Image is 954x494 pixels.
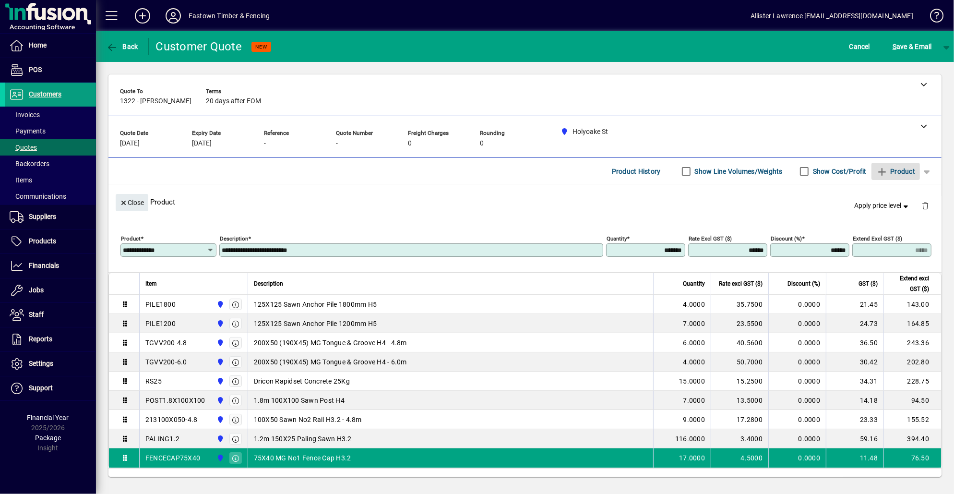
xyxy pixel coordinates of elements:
[113,198,151,206] app-page-header-button: Close
[826,372,883,391] td: 34.31
[29,335,52,343] span: Reports
[158,7,189,24] button: Profile
[254,396,345,405] span: 1.8m 100X100 Sawn Post H4
[883,448,941,468] td: 76.50
[254,319,377,328] span: 125X125 Sawn Anchor Pile 1200mm H5
[254,453,351,463] span: 75X40 MG No1 Fence Cap H3.2
[29,384,53,392] span: Support
[336,140,338,147] span: -
[876,164,915,179] span: Product
[717,415,763,424] div: 17.2800
[768,372,826,391] td: 0.0000
[768,352,826,372] td: 0.0000
[768,410,826,429] td: 0.0000
[214,299,225,310] span: Holyoake St
[5,229,96,253] a: Products
[888,38,937,55] button: Save & Email
[883,391,941,410] td: 94.50
[10,160,49,168] span: Backorders
[768,448,826,468] td: 0.0000
[826,314,883,333] td: 24.73
[29,286,44,294] span: Jobs
[717,453,763,463] div: 4.5000
[826,448,883,468] td: 11.48
[883,429,941,448] td: 394.40
[679,376,705,386] span: 15.0000
[10,111,40,119] span: Invoices
[264,140,266,147] span: -
[826,429,883,448] td: 59.16
[717,300,763,309] div: 35.7500
[29,262,59,269] span: Financials
[192,140,212,147] span: [DATE]
[254,434,352,444] span: 1.2m 150X25 Paling Sawn H3.2
[717,376,763,386] div: 15.2500
[693,167,783,176] label: Show Line Volumes/Weights
[145,453,200,463] div: FENCECAP75X40
[768,295,826,314] td: 0.0000
[683,278,705,289] span: Quantity
[10,144,37,151] span: Quotes
[254,278,283,289] span: Description
[914,201,937,210] app-page-header-button: Delete
[5,327,96,351] a: Reports
[145,300,176,309] div: PILE1800
[5,58,96,82] a: POS
[849,39,871,54] span: Cancel
[883,410,941,429] td: 155.52
[29,237,56,245] span: Products
[145,278,157,289] span: Item
[826,333,883,352] td: 36.50
[120,97,191,105] span: 1322 - [PERSON_NAME]
[768,314,826,333] td: 0.0000
[890,273,929,294] span: Extend excl GST ($)
[214,357,225,367] span: Holyoake St
[914,194,937,217] button: Delete
[883,333,941,352] td: 243.36
[27,414,69,422] span: Financial Year
[5,172,96,188] a: Items
[121,235,141,242] mat-label: Product
[5,107,96,123] a: Invoices
[120,140,140,147] span: [DATE]
[206,97,261,105] span: 20 days after EOM
[717,396,763,405] div: 13.5000
[214,318,225,329] span: Holyoake St
[689,235,732,242] mat-label: Rate excl GST ($)
[254,376,350,386] span: Dricon Rapidset Concrete 25Kg
[683,357,705,367] span: 4.0000
[859,278,878,289] span: GST ($)
[871,163,920,180] button: Product
[683,415,705,424] span: 9.0000
[214,453,225,463] span: Holyoake St
[683,319,705,328] span: 7.0000
[679,453,705,463] span: 17.0000
[254,300,377,309] span: 125X125 Sawn Anchor Pile 1800mm H5
[883,314,941,333] td: 164.85
[826,352,883,372] td: 30.42
[5,352,96,376] a: Settings
[214,434,225,444] span: Holyoake St
[29,90,61,98] span: Customers
[145,434,179,444] div: PALING1.2
[5,205,96,229] a: Suppliers
[10,176,32,184] span: Items
[145,396,205,405] div: POST1.8X100X100
[883,372,941,391] td: 228.75
[607,235,627,242] mat-label: Quantity
[29,213,56,220] span: Suppliers
[29,66,42,73] span: POS
[768,429,826,448] td: 0.0000
[35,434,61,442] span: Package
[5,123,96,139] a: Payments
[719,278,763,289] span: Rate excl GST ($)
[29,41,47,49] span: Home
[254,357,407,367] span: 200X50 (190X45) MG Tongue & Groove H4 - 6.0m
[220,235,248,242] mat-label: Description
[608,163,665,180] button: Product History
[751,8,913,24] div: Allister Lawrence [EMAIL_ADDRESS][DOMAIN_NAME]
[826,391,883,410] td: 14.18
[826,295,883,314] td: 21.45
[10,127,46,135] span: Payments
[96,38,149,55] app-page-header-button: Back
